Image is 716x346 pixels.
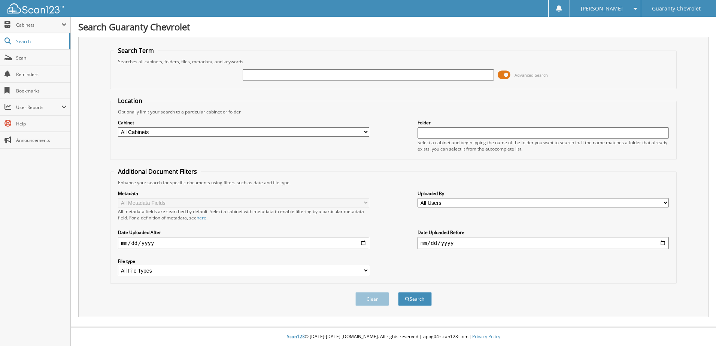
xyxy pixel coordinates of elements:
button: Clear [355,292,389,306]
div: All metadata fields are searched by default. Select a cabinet with metadata to enable filtering b... [118,208,369,221]
a: Privacy Policy [472,333,500,340]
label: Cabinet [118,119,369,126]
span: Scan [16,55,67,61]
img: scan123-logo-white.svg [7,3,64,13]
a: here [197,215,206,221]
span: Help [16,121,67,127]
div: Optionally limit your search to a particular cabinet or folder [114,109,673,115]
span: [PERSON_NAME] [581,6,623,11]
span: Guaranty Chevrolet [652,6,701,11]
label: Uploaded By [418,190,669,197]
label: Date Uploaded Before [418,229,669,236]
span: Scan123 [287,333,305,340]
div: Searches all cabinets, folders, files, metadata, and keywords [114,58,673,65]
legend: Location [114,97,146,105]
span: Reminders [16,71,67,78]
input: end [418,237,669,249]
span: Search [16,38,66,45]
label: File type [118,258,369,264]
div: Enhance your search for specific documents using filters such as date and file type. [114,179,673,186]
span: Cabinets [16,22,61,28]
label: Metadata [118,190,369,197]
input: start [118,237,369,249]
span: Advanced Search [515,72,548,78]
label: Folder [418,119,669,126]
h1: Search Guaranty Chevrolet [78,21,709,33]
label: Date Uploaded After [118,229,369,236]
span: Bookmarks [16,88,67,94]
button: Search [398,292,432,306]
legend: Search Term [114,46,158,55]
span: User Reports [16,104,61,110]
div: © [DATE]-[DATE] [DOMAIN_NAME]. All rights reserved | appg04-scan123-com | [71,328,716,346]
div: Select a cabinet and begin typing the name of the folder you want to search in. If the name match... [418,139,669,152]
span: Announcements [16,137,67,143]
legend: Additional Document Filters [114,167,201,176]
